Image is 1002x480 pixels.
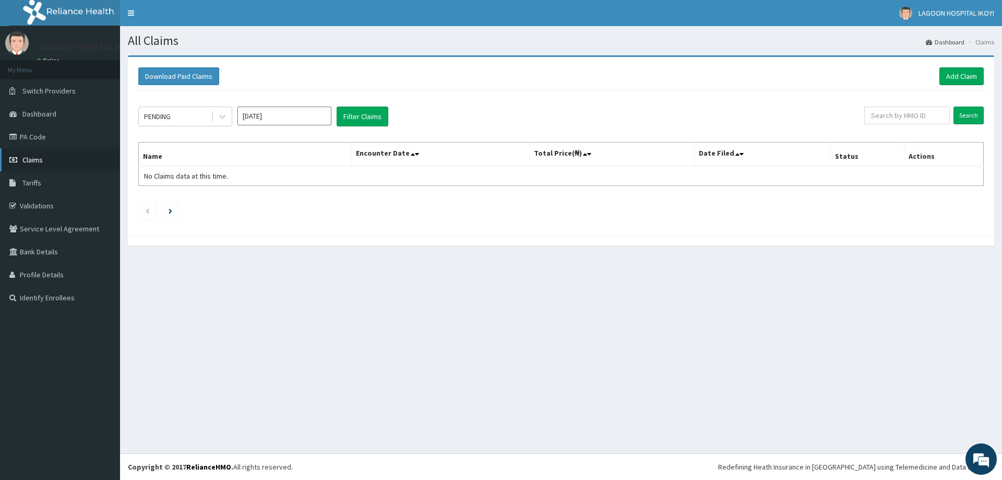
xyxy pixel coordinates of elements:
a: Add Claim [939,67,984,85]
input: Select Month and Year [237,107,331,125]
img: User Image [5,31,29,55]
strong: Copyright © 2017 . [128,462,233,472]
footer: All rights reserved. [120,453,1002,480]
span: Tariffs [22,178,41,188]
span: Claims [22,155,43,165]
span: No Claims data at this time. [144,171,228,181]
th: Name [139,143,352,167]
th: Date Filed [694,143,830,167]
div: Redefining Heath Insurance in [GEOGRAPHIC_DATA] using Telemedicine and Data Science! [718,462,994,472]
th: Actions [904,143,983,167]
a: Previous page [145,206,150,215]
button: Download Paid Claims [138,67,219,85]
li: Claims [965,38,994,46]
img: User Image [899,7,912,20]
p: LAGOON HOSPITAL IKOYI [37,42,137,52]
button: Filter Claims [337,107,388,126]
div: PENDING [144,111,171,122]
a: Online [37,57,62,64]
span: Switch Providers [22,86,76,96]
a: RelianceHMO [186,462,231,472]
span: Dashboard [22,109,56,119]
a: Next page [169,206,172,215]
th: Total Price(₦) [529,143,694,167]
h1: All Claims [128,34,994,48]
input: Search [953,107,984,124]
a: Dashboard [926,38,964,46]
th: Encounter Date [351,143,529,167]
th: Status [830,143,904,167]
span: LAGOON HOSPITAL IKOYI [918,8,994,18]
input: Search by HMO ID [864,107,950,124]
